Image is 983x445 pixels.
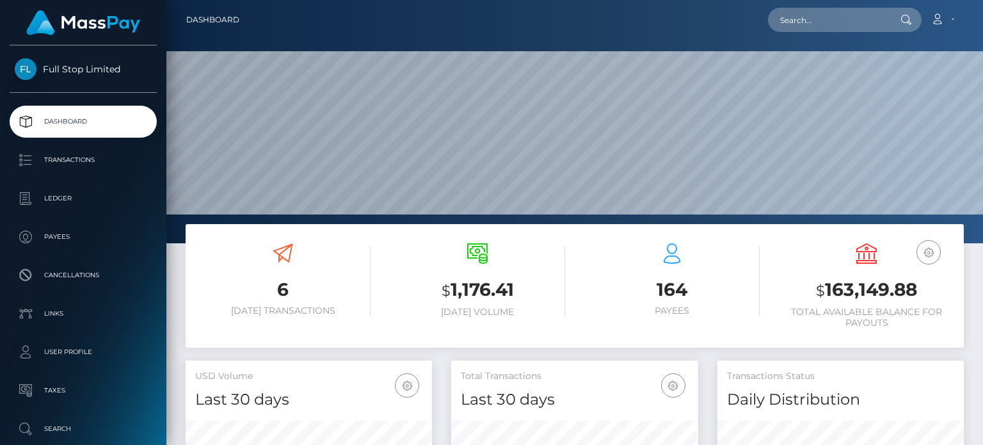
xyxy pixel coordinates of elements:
[768,8,888,32] input: Search...
[15,266,152,285] p: Cancellations
[779,277,954,303] h3: 163,149.88
[15,304,152,323] p: Links
[10,413,157,445] a: Search
[10,375,157,407] a: Taxes
[779,307,954,328] h6: Total Available Balance for Payouts
[15,381,152,400] p: Taxes
[727,389,954,411] h4: Daily Distribution
[15,343,152,362] p: User Profile
[195,277,371,302] h3: 6
[15,189,152,208] p: Ledger
[461,370,688,383] h5: Total Transactions
[195,370,422,383] h5: USD Volume
[390,307,565,318] h6: [DATE] Volume
[816,282,825,300] small: $
[195,389,422,411] h4: Last 30 days
[26,10,140,35] img: MassPay Logo
[195,305,371,316] h6: [DATE] Transactions
[727,370,954,383] h5: Transactions Status
[186,6,239,33] a: Dashboard
[442,282,451,300] small: $
[10,106,157,138] a: Dashboard
[10,144,157,176] a: Transactions
[15,112,152,131] p: Dashboard
[10,336,157,368] a: User Profile
[390,277,565,303] h3: 1,176.41
[584,305,760,316] h6: Payees
[15,227,152,247] p: Payees
[10,63,157,75] span: Full Stop Limited
[584,277,760,302] h3: 164
[15,150,152,170] p: Transactions
[15,58,36,80] img: Full Stop Limited
[10,259,157,291] a: Cancellations
[461,389,688,411] h4: Last 30 days
[10,298,157,330] a: Links
[10,182,157,214] a: Ledger
[15,419,152,439] p: Search
[10,221,157,253] a: Payees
